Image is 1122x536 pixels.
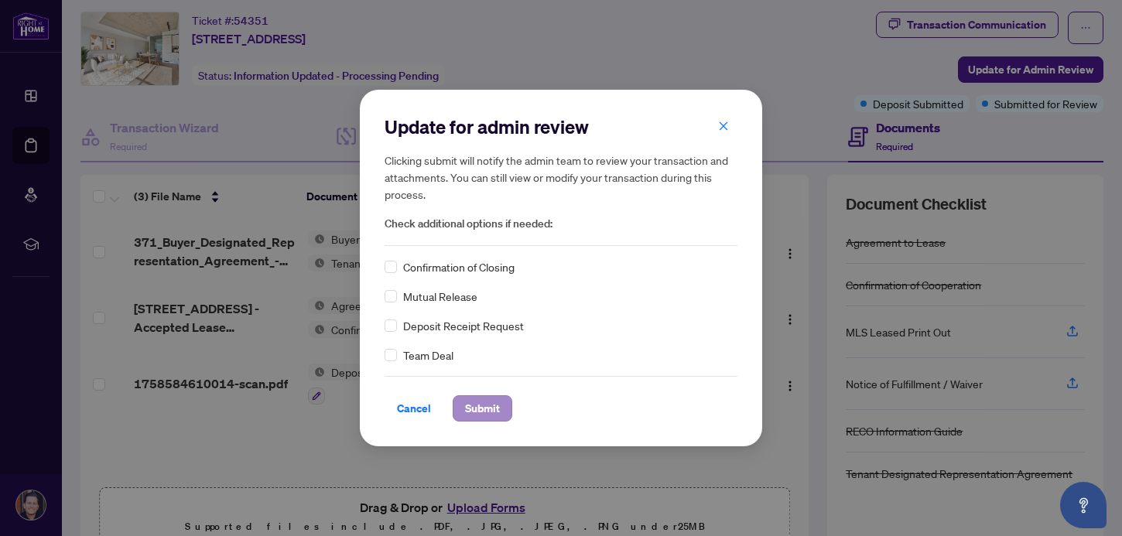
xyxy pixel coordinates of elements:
span: Team Deal [403,347,453,364]
span: Submit [465,396,500,421]
span: Check additional options if needed: [385,215,737,233]
button: Open asap [1060,482,1107,528]
span: close [718,121,729,131]
h2: Update for admin review [385,114,737,139]
span: Mutual Release [403,288,477,305]
button: Submit [453,395,512,422]
span: Cancel [397,396,431,421]
h5: Clicking submit will notify the admin team to review your transaction and attachments. You can st... [385,152,737,203]
button: Cancel [385,395,443,422]
span: Confirmation of Closing [403,258,515,275]
span: Deposit Receipt Request [403,317,524,334]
